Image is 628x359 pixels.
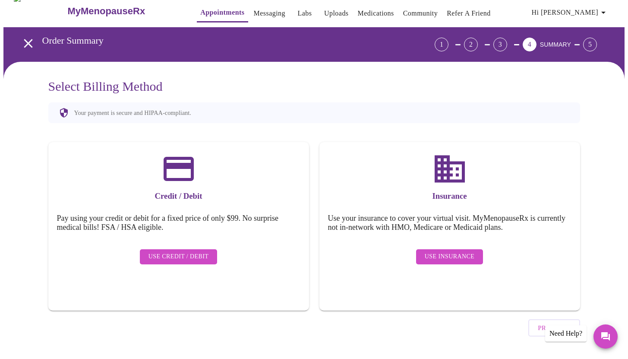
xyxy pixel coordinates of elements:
a: Appointments [200,6,244,19]
h3: Order Summary [42,35,387,46]
button: Appointments [197,4,248,22]
span: Hi [PERSON_NAME] [532,6,609,19]
button: Messaging [250,5,289,22]
h3: Credit / Debit [57,191,300,201]
span: Use Insurance [425,251,474,262]
h3: Insurance [328,191,571,201]
a: Community [403,7,438,19]
button: open drawer [16,31,41,56]
button: Community [400,5,442,22]
a: Messaging [254,7,285,19]
a: Medications [358,7,394,19]
a: Refer a Friend [447,7,491,19]
a: Labs [298,7,312,19]
div: Need Help? [545,325,587,342]
div: 3 [493,38,507,51]
h5: Use your insurance to cover your virtual visit. MyMenopauseRx is currently not in-network with HM... [328,214,571,232]
button: Use Credit / Debit [140,249,218,264]
span: Previous [538,322,570,334]
button: Medications [354,5,398,22]
button: Use Insurance [416,249,483,264]
div: 1 [435,38,448,51]
button: Labs [291,5,319,22]
div: 5 [583,38,597,51]
span: SUMMARY [540,41,571,48]
span: Use Credit / Debit [148,251,209,262]
button: Previous [528,319,580,337]
div: 4 [523,38,536,51]
button: Uploads [321,5,352,22]
button: Hi [PERSON_NAME] [528,4,612,21]
div: 2 [464,38,478,51]
h3: MyMenopauseRx [67,6,145,17]
h5: Pay using your credit or debit for a fixed price of only $99. No surprise medical bills! FSA / HS... [57,214,300,232]
a: Uploads [324,7,349,19]
h3: Select Billing Method [48,79,580,94]
button: Messages [593,324,618,349]
p: Your payment is secure and HIPAA-compliant. [74,109,191,117]
button: Refer a Friend [443,5,494,22]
